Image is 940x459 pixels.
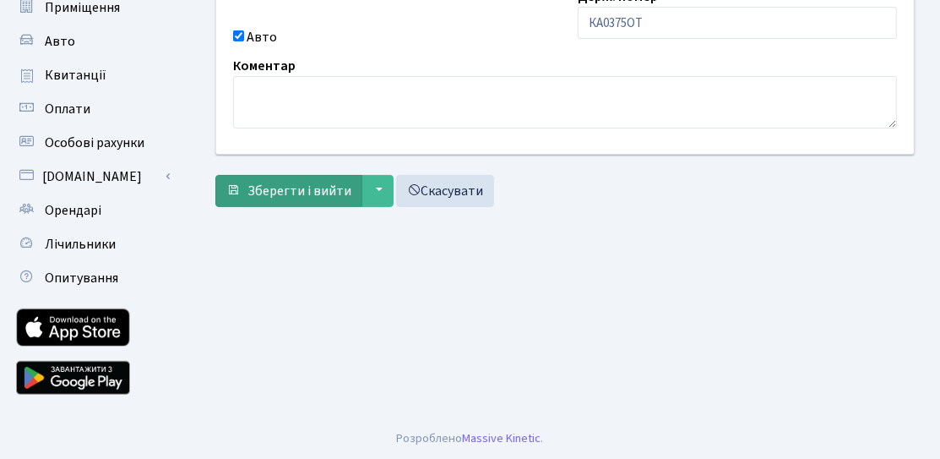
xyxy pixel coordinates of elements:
[215,175,362,207] button: Зберегти і вийти
[8,58,177,92] a: Квитанції
[8,126,177,160] a: Особові рахунки
[8,227,177,261] a: Лічильники
[8,92,177,126] a: Оплати
[45,235,116,254] span: Лічильники
[8,25,177,58] a: Авто
[8,261,177,295] a: Опитування
[45,201,101,220] span: Орендарі
[45,32,75,51] span: Авто
[396,175,494,207] a: Скасувати
[8,194,177,227] a: Орендарі
[247,182,351,200] span: Зберегти і вийти
[463,429,541,447] a: Massive Kinetic
[45,269,118,287] span: Опитування
[397,429,544,448] div: Розроблено .
[8,160,177,194] a: [DOMAIN_NAME]
[45,66,106,85] span: Квитанції
[578,7,897,39] input: AA0001AA
[247,27,277,47] label: Авто
[45,134,144,152] span: Особові рахунки
[233,56,296,76] label: Коментар
[45,100,90,118] span: Оплати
